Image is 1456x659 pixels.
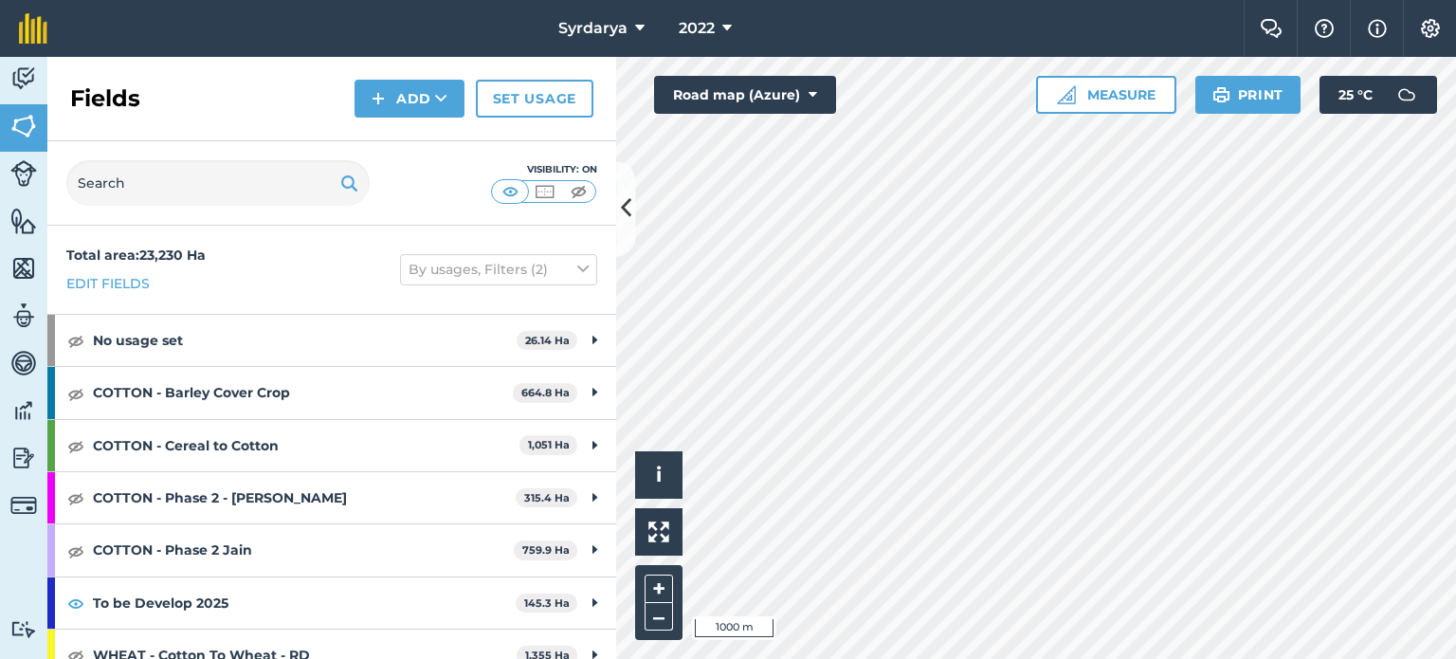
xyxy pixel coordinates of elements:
[93,420,519,471] strong: COTTON - Cereal to Cotton
[635,451,682,499] button: i
[648,522,669,542] img: Four arrows, one pointing top left, one top right, one bottom right and the last bottom left
[1260,19,1283,38] img: Two speech bubbles overlapping with the left bubble in the forefront
[10,160,37,187] img: svg+xml;base64,PD94bWwgdmVyc2lvbj0iMS4wIiBlbmNvZGluZz0idXRmLTgiPz4KPCEtLSBHZW5lcmF0b3I6IEFkb2JlIE...
[47,420,616,471] div: COTTON - Cereal to Cotton1,051 Ha
[372,87,385,110] img: svg+xml;base64,PHN2ZyB4bWxucz0iaHR0cDovL3d3dy53My5vcmcvMjAwMC9zdmciIHdpZHRoPSIxNCIgaGVpZ2h0PSIyNC...
[93,524,514,576] strong: COTTON - Phase 2 Jain
[355,80,464,118] button: Add
[47,472,616,523] div: COTTON - Phase 2 - [PERSON_NAME]315.4 Ha
[67,382,84,405] img: svg+xml;base64,PHN2ZyB4bWxucz0iaHR0cDovL3d3dy53My5vcmcvMjAwMC9zdmciIHdpZHRoPSIxOCIgaGVpZ2h0PSIyNC...
[1319,76,1437,114] button: 25 °C
[10,207,37,235] img: svg+xml;base64,PHN2ZyB4bWxucz0iaHR0cDovL3d3dy53My5vcmcvMjAwMC9zdmciIHdpZHRoPSI1NiIgaGVpZ2h0PSI2MC...
[1338,76,1373,114] span: 25 ° C
[66,273,150,294] a: Edit fields
[1392,595,1437,640] iframe: Intercom live chat
[1368,17,1387,40] img: svg+xml;base64,PHN2ZyB4bWxucz0iaHR0cDovL3d3dy53My5vcmcvMjAwMC9zdmciIHdpZHRoPSIxNyIgaGVpZ2h0PSIxNy...
[67,329,84,352] img: svg+xml;base64,PHN2ZyB4bWxucz0iaHR0cDovL3d3dy53My5vcmcvMjAwMC9zdmciIHdpZHRoPSIxOCIgaGVpZ2h0PSIyNC...
[10,302,37,330] img: svg+xml;base64,PD94bWwgdmVyc2lvbj0iMS4wIiBlbmNvZGluZz0idXRmLTgiPz4KPCEtLSBHZW5lcmF0b3I6IEFkb2JlIE...
[67,486,84,509] img: svg+xml;base64,PHN2ZyB4bWxucz0iaHR0cDovL3d3dy53My5vcmcvMjAwMC9zdmciIHdpZHRoPSIxOCIgaGVpZ2h0PSIyNC...
[10,349,37,377] img: svg+xml;base64,PD94bWwgdmVyc2lvbj0iMS4wIiBlbmNvZGluZz0idXRmLTgiPz4KPCEtLSBHZW5lcmF0b3I6IEFkb2JlIE...
[10,444,37,472] img: svg+xml;base64,PD94bWwgdmVyc2lvbj0iMS4wIiBlbmNvZGluZz0idXRmLTgiPz4KPCEtLSBHZW5lcmF0b3I6IEFkb2JlIE...
[656,463,662,486] span: i
[1195,76,1301,114] button: Print
[93,315,517,366] strong: No usage set
[1419,19,1442,38] img: A cog icon
[654,76,836,114] button: Road map (Azure)
[47,524,616,576] div: COTTON - Phase 2 Jain759.9 Ha
[525,334,570,347] strong: 26.14 Ha
[47,315,616,366] div: No usage set26.14 Ha
[558,17,628,40] span: Syrdarya
[528,438,570,451] strong: 1,051 Ha
[533,182,556,201] img: svg+xml;base64,PHN2ZyB4bWxucz0iaHR0cDovL3d3dy53My5vcmcvMjAwMC9zdmciIHdpZHRoPSI1MCIgaGVpZ2h0PSI0MC...
[93,367,513,418] strong: COTTON - Barley Cover Crop
[10,620,37,638] img: svg+xml;base64,PD94bWwgdmVyc2lvbj0iMS4wIiBlbmNvZGluZz0idXRmLTgiPz4KPCEtLSBHZW5lcmF0b3I6IEFkb2JlIE...
[10,64,37,93] img: svg+xml;base64,PD94bWwgdmVyc2lvbj0iMS4wIiBlbmNvZGluZz0idXRmLTgiPz4KPCEtLSBHZW5lcmF0b3I6IEFkb2JlIE...
[10,396,37,425] img: svg+xml;base64,PD94bWwgdmVyc2lvbj0iMS4wIiBlbmNvZGluZz0idXRmLTgiPz4KPCEtLSBHZW5lcmF0b3I6IEFkb2JlIE...
[47,367,616,418] div: COTTON - Barley Cover Crop664.8 Ha
[491,162,597,177] div: Visibility: On
[679,17,715,40] span: 2022
[47,577,616,629] div: To be Develop 2025145.3 Ha
[400,254,597,284] button: By usages, Filters (2)
[67,540,84,562] img: svg+xml;base64,PHN2ZyB4bWxucz0iaHR0cDovL3d3dy53My5vcmcvMjAwMC9zdmciIHdpZHRoPSIxOCIgaGVpZ2h0PSIyNC...
[476,80,593,118] a: Set usage
[66,160,370,206] input: Search
[567,182,591,201] img: svg+xml;base64,PHN2ZyB4bWxucz0iaHR0cDovL3d3dy53My5vcmcvMjAwMC9zdmciIHdpZHRoPSI1MCIgaGVpZ2h0PSI0MC...
[10,112,37,140] img: svg+xml;base64,PHN2ZyB4bWxucz0iaHR0cDovL3d3dy53My5vcmcvMjAwMC9zdmciIHdpZHRoPSI1NiIgaGVpZ2h0PSI2MC...
[1036,76,1176,114] button: Measure
[1057,85,1076,104] img: Ruler icon
[522,543,570,557] strong: 759.9 Ha
[524,596,570,610] strong: 145.3 Ha
[499,182,522,201] img: svg+xml;base64,PHN2ZyB4bWxucz0iaHR0cDovL3d3dy53My5vcmcvMjAwMC9zdmciIHdpZHRoPSI1MCIgaGVpZ2h0PSI0MC...
[10,492,37,519] img: svg+xml;base64,PD94bWwgdmVyc2lvbj0iMS4wIiBlbmNvZGluZz0idXRmLTgiPz4KPCEtLSBHZW5lcmF0b3I6IEFkb2JlIE...
[66,247,206,264] strong: Total area : 23,230 Ha
[93,577,516,629] strong: To be Develop 2025
[19,13,47,44] img: fieldmargin Logo
[67,592,84,614] img: svg+xml;base64,PHN2ZyB4bWxucz0iaHR0cDovL3d3dy53My5vcmcvMjAwMC9zdmciIHdpZHRoPSIxOCIgaGVpZ2h0PSIyNC...
[1313,19,1336,38] img: A question mark icon
[645,603,673,631] button: –
[1212,83,1230,106] img: svg+xml;base64,PHN2ZyB4bWxucz0iaHR0cDovL3d3dy53My5vcmcvMjAwMC9zdmciIHdpZHRoPSIxOSIgaGVpZ2h0PSIyNC...
[70,83,140,114] h2: Fields
[1388,76,1426,114] img: svg+xml;base64,PD94bWwgdmVyc2lvbj0iMS4wIiBlbmNvZGluZz0idXRmLTgiPz4KPCEtLSBHZW5lcmF0b3I6IEFkb2JlIE...
[10,254,37,283] img: svg+xml;base64,PHN2ZyB4bWxucz0iaHR0cDovL3d3dy53My5vcmcvMjAwMC9zdmciIHdpZHRoPSI1NiIgaGVpZ2h0PSI2MC...
[93,472,516,523] strong: COTTON - Phase 2 - [PERSON_NAME]
[340,172,358,194] img: svg+xml;base64,PHN2ZyB4bWxucz0iaHR0cDovL3d3dy53My5vcmcvMjAwMC9zdmciIHdpZHRoPSIxOSIgaGVpZ2h0PSIyNC...
[524,491,570,504] strong: 315.4 Ha
[67,434,84,457] img: svg+xml;base64,PHN2ZyB4bWxucz0iaHR0cDovL3d3dy53My5vcmcvMjAwMC9zdmciIHdpZHRoPSIxOCIgaGVpZ2h0PSIyNC...
[521,386,570,399] strong: 664.8 Ha
[645,575,673,603] button: +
